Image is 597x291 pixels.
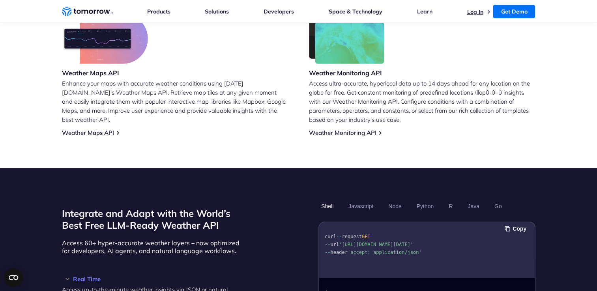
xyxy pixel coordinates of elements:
h3: Real Time [62,276,243,282]
a: Developers [264,8,294,15]
p: Enhance your maps with accurate weather conditions using [DATE][DOMAIN_NAME]’s Weather Maps API. ... [62,79,288,124]
a: Get Demo [493,5,535,18]
button: Go [491,200,504,213]
button: Copy [505,224,529,233]
h3: Weather Monitoring API [309,69,385,77]
span: header [330,250,347,255]
span: request [342,234,362,239]
a: Log In [467,8,483,15]
a: Weather Monitoring API [309,129,376,136]
button: Javascript [346,200,376,213]
span: -- [336,234,341,239]
a: Solutions [205,8,229,15]
span: GET [361,234,370,239]
span: '[URL][DOMAIN_NAME][DATE]' [339,242,413,247]
a: Products [147,8,170,15]
span: -- [325,242,330,247]
button: Open CMP widget [4,268,23,287]
span: 'accept: application/json' [347,250,421,255]
button: Python [414,200,436,213]
span: url [330,242,339,247]
a: Space & Technology [329,8,382,15]
h2: Integrate and Adapt with the World’s Best Free LLM-Ready Weather API [62,207,243,231]
span: -- [325,250,330,255]
button: R [446,200,455,213]
button: Shell [318,200,336,213]
button: Java [465,200,482,213]
span: curl [325,234,336,239]
p: Access 60+ hyper-accurate weather layers – now optimized for developers, AI agents, and natural l... [62,239,243,255]
a: Weather Maps API [62,129,114,136]
button: Node [386,200,404,213]
h3: Weather Maps API [62,69,148,77]
a: Home link [62,6,113,17]
p: Access ultra-accurate, hyperlocal data up to 14 days ahead for any location on the globe for free... [309,79,535,124]
a: Learn [417,8,432,15]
